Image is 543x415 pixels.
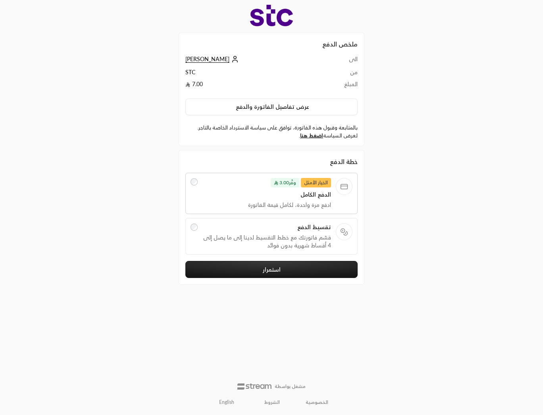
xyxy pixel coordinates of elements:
[185,98,358,115] button: عرض تفاصيل الفاتورة والدفع
[324,55,358,68] td: الى
[185,124,358,139] label: بالمتابعة وقبول هذه الفاتورة، توافق على سياسة الاسترداد الخاصة بالتاجر. لعرض السياسة .
[185,56,229,63] span: [PERSON_NAME]
[250,5,293,26] img: Company Logo
[191,224,198,231] input: تقسيط الدفعقسّم فاتورتك مع خطط التقسيط لدينا إلى ما يصل إلى 4 أقساط شهرية بدون فوائد
[300,132,323,139] a: اضغط هنا
[202,234,331,249] span: قسّم فاتورتك مع خطط التقسيط لدينا إلى ما يصل إلى 4 أقساط شهرية بدون فوائد
[191,178,198,185] input: الخيار الأمثلوفَّر3.00 الدفع الكاملادفع مرة واحدة، لكامل قيمة الفاتورة
[264,399,280,405] a: الشروط
[215,396,239,409] a: English
[202,223,331,231] span: تقسيط الدفع
[185,157,358,166] div: خطة الدفع
[271,178,299,187] span: وفَّر 3.00
[301,178,331,187] span: الخيار الأمثل
[185,80,324,92] td: 7.00
[185,261,358,278] button: استمرار
[275,383,306,390] p: مشغل بواسطة
[185,56,241,62] a: [PERSON_NAME]
[324,68,358,80] td: من
[202,201,331,209] span: ادفع مرة واحدة، لكامل قيمة الفاتورة
[324,80,358,92] td: المبلغ
[185,39,358,49] h2: ملخص الدفع
[306,399,328,405] a: الخصوصية
[202,191,331,199] span: الدفع الكامل
[185,68,324,80] td: STC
